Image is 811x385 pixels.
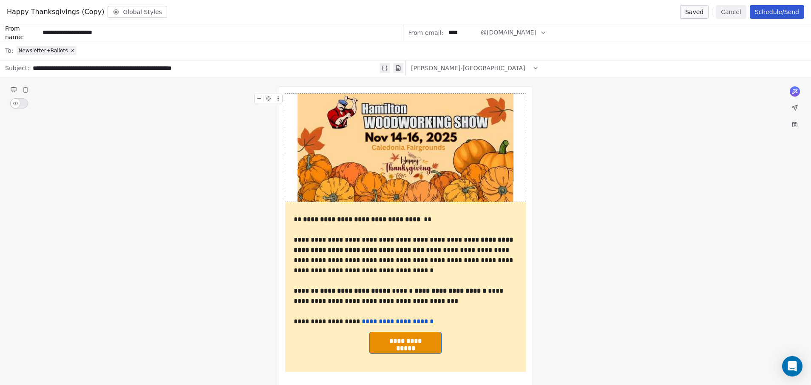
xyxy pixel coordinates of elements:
[108,6,167,18] button: Global Styles
[750,5,804,19] button: Schedule/Send
[782,356,802,376] div: Open Intercom Messenger
[5,24,39,41] span: From name:
[411,64,525,72] span: [PERSON_NAME]-[GEOGRAPHIC_DATA]
[716,5,746,19] button: Cancel
[18,47,68,54] span: Newsletter+Ballots
[7,7,104,17] span: Happy Thanksgivings (Copy)
[408,29,443,37] span: From email:
[5,46,13,55] span: To:
[5,64,29,75] span: Subject:
[481,28,536,37] span: @[DOMAIN_NAME]
[680,5,709,19] button: Saved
